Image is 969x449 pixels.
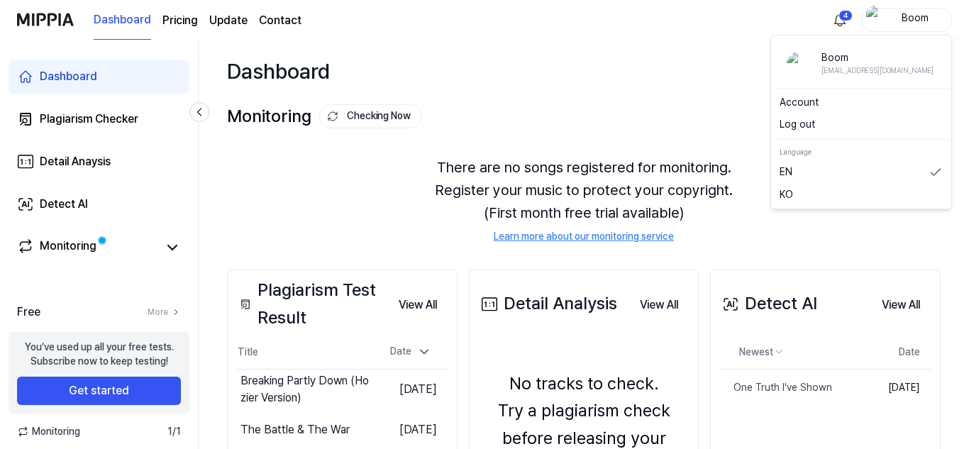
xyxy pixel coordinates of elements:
button: profileBoom [861,8,952,32]
a: Plagiarism Checker [9,102,189,136]
div: profileBoom [770,35,952,209]
a: More [148,306,181,318]
span: Monitoring [17,425,80,439]
a: EN [780,165,943,179]
a: Detail Anaysis [9,145,189,179]
div: There are no songs registered for monitoring. Register your music to protect your copyright. (Fir... [227,139,941,261]
a: KO [780,188,943,202]
th: Title [236,336,373,370]
a: Monitoring [17,238,158,257]
div: Dashboard [227,54,330,88]
button: Log out [780,118,943,132]
div: Monitoring [227,103,422,130]
button: Get started [17,377,181,405]
img: profile [866,6,883,34]
div: Dashboard [40,68,97,85]
a: Account [780,96,943,110]
a: Detect AI [9,187,189,221]
img: profile [787,52,809,74]
a: View All [387,289,448,319]
a: Update [209,12,248,29]
a: Dashboard [9,60,189,94]
a: View All [870,289,931,319]
div: Detail Analysis [478,290,617,317]
button: 알림4 [829,9,851,31]
button: Checking Now [319,104,422,128]
div: Detail Anaysis [40,153,111,170]
button: View All [629,291,690,319]
a: Pricing [162,12,198,29]
th: Date [849,336,931,370]
div: Detect AI [40,196,88,213]
div: Plagiarism Checker [40,111,138,128]
button: View All [870,291,931,319]
a: Dashboard [94,1,151,40]
a: Learn more about our monitoring service [494,230,674,244]
div: The Battle & The War [240,421,350,438]
div: One Truth I've Shown [719,381,832,395]
div: Boom [887,11,943,27]
span: 1 / 1 [167,425,181,439]
td: [DATE] [373,370,448,410]
div: 4 [838,10,853,21]
div: Plagiarism Test Result [236,277,387,331]
img: 알림 [831,11,848,28]
a: View All [629,289,690,319]
div: [EMAIL_ADDRESS][DOMAIN_NAME] [821,65,934,75]
div: Date [384,340,437,363]
div: You’ve used up all your free tests. Subscribe now to keep testing! [25,340,174,368]
div: Detect AI [719,290,817,317]
a: Contact [259,12,301,29]
a: One Truth I've Shown [719,370,849,406]
span: Free [17,304,40,321]
td: [DATE] [849,370,931,406]
div: Boom [821,51,934,65]
button: View All [387,291,448,319]
div: Breaking Partly Down (Hozier Version) [240,372,373,406]
div: Monitoring [40,238,96,257]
